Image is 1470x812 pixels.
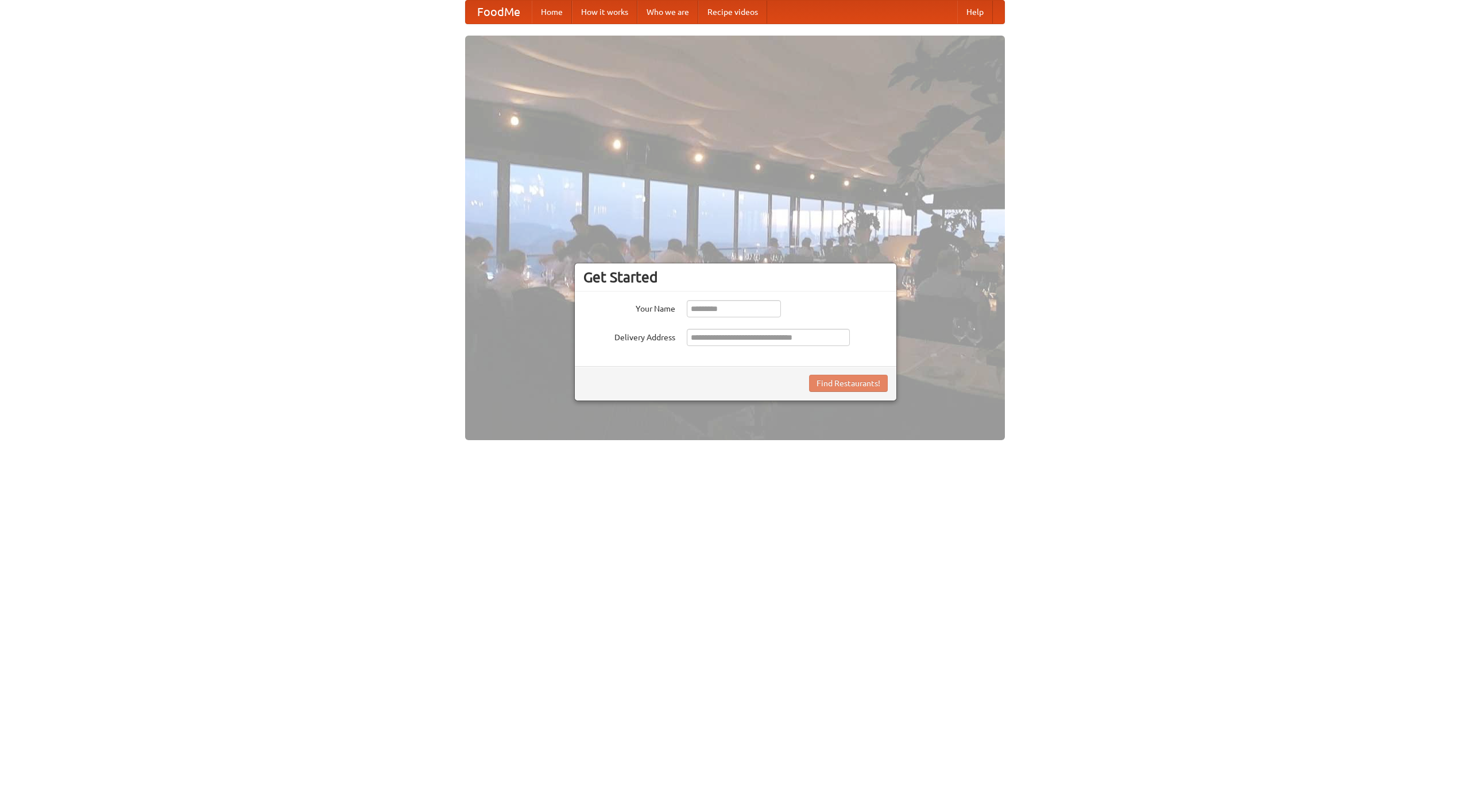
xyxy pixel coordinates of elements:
a: FoodMe [466,1,532,24]
a: Who we are [637,1,698,24]
label: Delivery Address [583,329,675,343]
label: Your Name [583,300,675,314]
a: Help [957,1,993,24]
h3: Get Started [583,269,888,286]
a: How it works [572,1,637,24]
a: Home [532,1,572,24]
button: Find Restaurants! [809,375,888,392]
a: Recipe videos [698,1,767,24]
